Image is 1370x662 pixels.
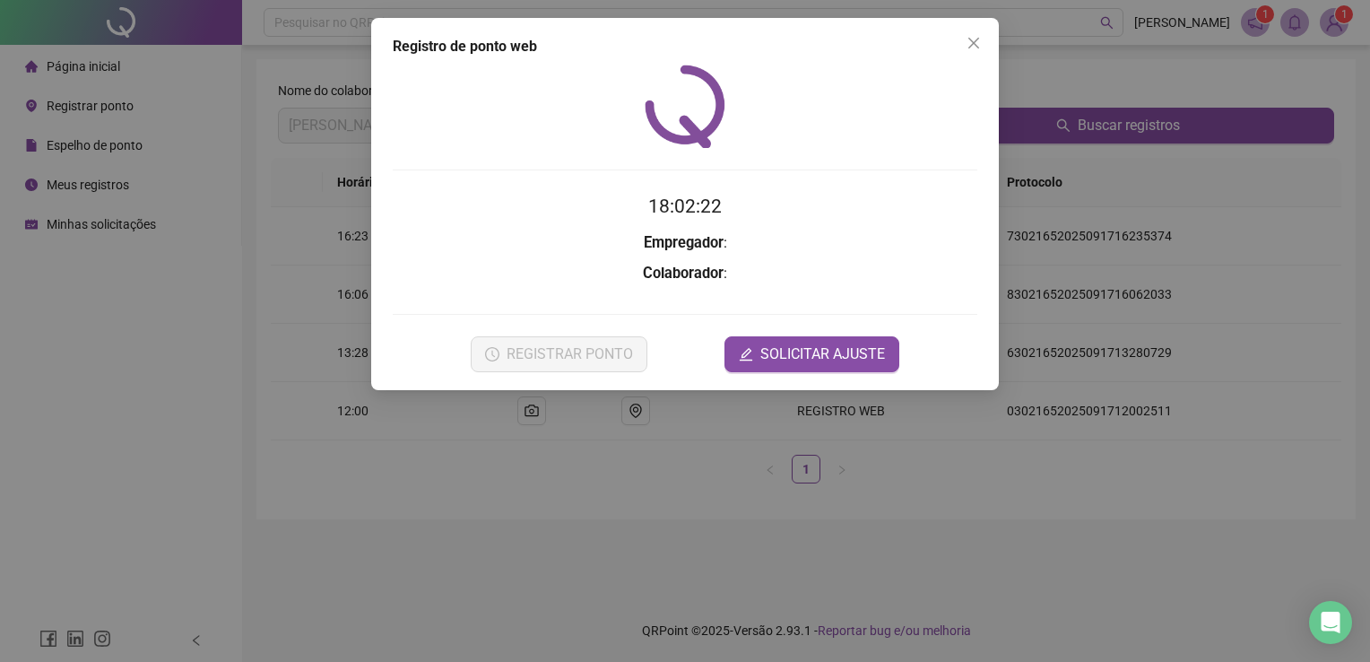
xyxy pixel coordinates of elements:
strong: Colaborador [643,265,724,282]
span: edit [739,347,753,361]
span: SOLICITAR AJUSTE [760,344,885,365]
div: Registro de ponto web [393,36,977,57]
button: Close [959,29,988,57]
time: 18:02:22 [648,196,722,217]
img: QRPoint [645,65,725,148]
button: editSOLICITAR AJUSTE [724,336,899,372]
span: close [967,36,981,50]
div: Open Intercom Messenger [1309,601,1352,644]
h3: : [393,262,977,285]
strong: Empregador [644,234,724,251]
h3: : [393,231,977,255]
button: REGISTRAR PONTO [471,336,647,372]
